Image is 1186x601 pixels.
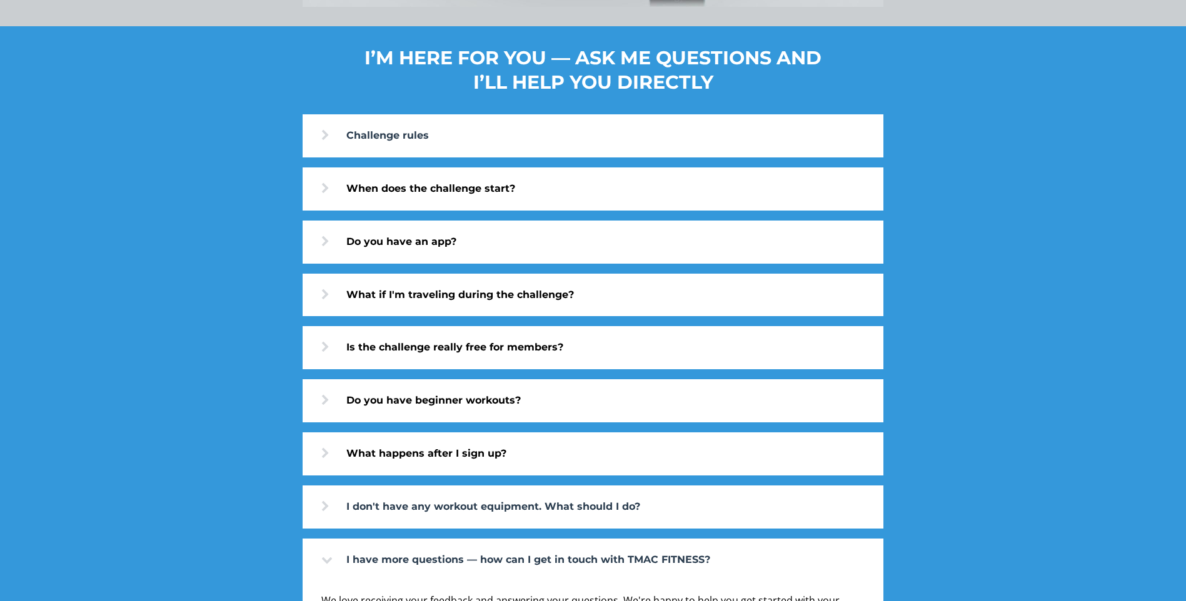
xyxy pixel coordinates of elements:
[303,167,883,211] a: When does the challenge start?
[303,432,883,475] a: What happens after I sign up?
[303,221,883,264] a: Do you have an app?
[303,485,883,529] a: I don't have any workout equipment. What should I do?
[303,326,883,369] a: Is the challenge really free for members?
[303,539,883,582] a: I have more questions — how can I get in touch with TMAC FITNESS?
[303,379,883,422] a: Do you have beginner workouts?
[303,274,883,317] a: What if I'm traveling during the challenge?
[303,114,883,157] a: Challenge rules
[363,46,823,94] h2: I’M HERE FOR YOU — ASK ME QUESTIONS AND I’LL HELP YOU DIRECTLY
